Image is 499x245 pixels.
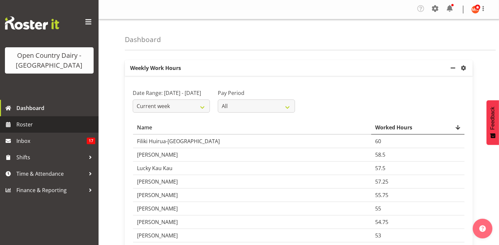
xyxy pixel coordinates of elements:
[16,136,87,146] span: Inbox
[11,51,87,70] div: Open Country Dairy - [GEOGRAPHIC_DATA]
[16,169,85,179] span: Time & Attendance
[133,175,371,189] td: [PERSON_NAME]
[375,178,388,185] span: 57.25
[125,60,449,76] p: Weekly Work Hours
[460,64,470,72] a: settings
[375,138,381,145] span: 60
[133,148,371,162] td: [PERSON_NAME]
[5,16,59,30] img: Rosterit website logo
[133,162,371,175] td: Lucky Kau Kau
[375,123,461,131] div: Worked Hours
[449,60,460,76] a: minimize
[490,107,496,130] span: Feedback
[16,103,95,113] span: Dashboard
[133,189,371,202] td: [PERSON_NAME]
[218,89,295,97] label: Pay Period
[133,229,371,242] td: [PERSON_NAME]
[375,165,385,172] span: 57.5
[133,215,371,229] td: [PERSON_NAME]
[137,123,367,131] div: Name
[479,225,486,232] img: help-xxl-2.png
[133,135,371,148] td: Filiki Huirua-[GEOGRAPHIC_DATA]
[133,202,371,215] td: [PERSON_NAME]
[16,120,95,129] span: Roster
[375,191,388,199] span: 55.75
[16,152,85,162] span: Shifts
[471,6,479,13] img: milkreception-horotiu8286.jpg
[87,138,95,144] span: 17
[375,151,385,158] span: 58.5
[133,89,210,97] label: Date Range: [DATE] - [DATE]
[375,205,381,212] span: 55
[16,185,85,195] span: Finance & Reporting
[375,232,381,239] span: 53
[125,36,161,43] h4: Dashboard
[375,218,388,226] span: 54.75
[487,100,499,145] button: Feedback - Show survey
